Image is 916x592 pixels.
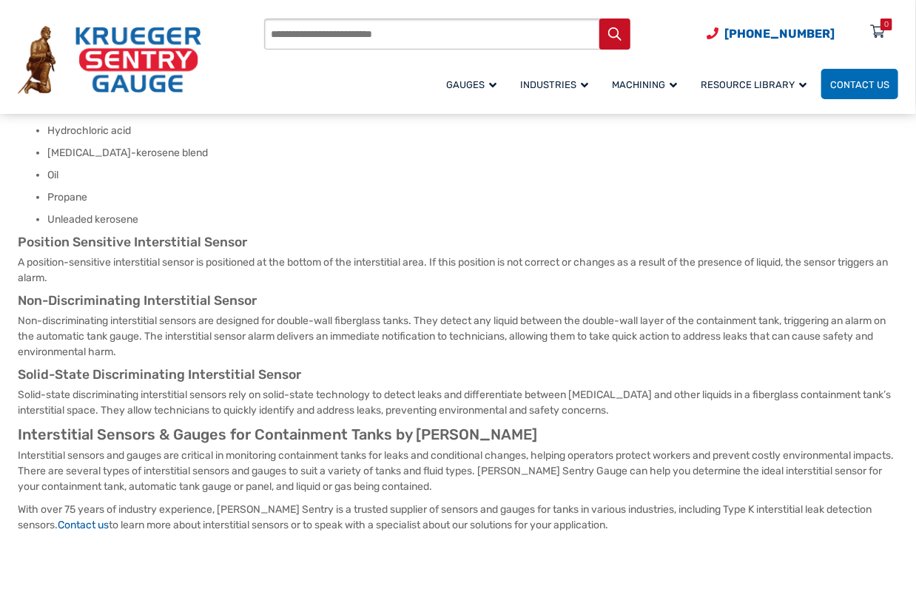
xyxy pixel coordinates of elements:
li: Oil [47,168,898,183]
h3: Non-Discriminating Interstitial Sensor [18,293,898,309]
img: Krueger Sentry Gauge [18,26,201,94]
span: [PHONE_NUMBER] [724,27,835,41]
li: Hydrochloric acid [47,124,898,138]
p: Interstitial sensors and gauges are critical in monitoring containment tanks for leaks and condit... [18,448,898,494]
a: Contact us [58,519,109,531]
h3: Position Sensitive Interstitial Sensor [18,235,898,251]
h3: Solid-State Discriminating Interstitial Sensor [18,367,898,383]
span: Gauges [446,79,496,90]
a: Phone Number (920) 434-8860 [707,24,835,43]
span: Resource Library [701,79,806,90]
li: Propane [47,190,898,205]
p: With over 75 years of industry experience, [PERSON_NAME] Sentry is a trusted supplier of sensors ... [18,502,898,533]
div: 0 [884,18,889,30]
a: Industries [511,67,603,101]
a: Machining [603,67,692,101]
a: Gauges [437,67,511,101]
a: Resource Library [692,67,821,101]
p: Non-discriminating interstitial sensors are designed for double-wall fiberglass tanks. They detec... [18,313,898,360]
li: Unleaded kerosene [47,212,898,227]
li: [MEDICAL_DATA]-kerosene blend [47,146,898,161]
span: Industries [520,79,588,90]
p: A position-sensitive interstitial sensor is positioned at the bottom of the interstitial area. If... [18,255,898,286]
p: Solid-state discriminating interstitial sensors rely on solid-state technology to detect leaks an... [18,387,898,418]
span: Machining [612,79,677,90]
span: Contact Us [830,79,889,90]
h2: Interstitial Sensors & Gauges for Containment Tanks by [PERSON_NAME] [18,425,898,444]
a: Contact Us [821,69,898,99]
